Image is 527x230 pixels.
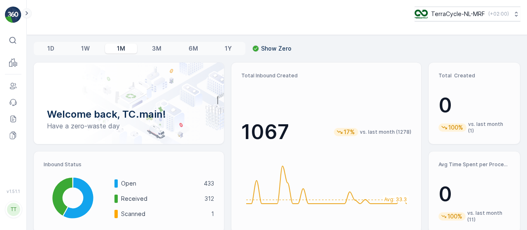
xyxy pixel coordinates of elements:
p: Avg Time Spent per Process (hr) [438,161,510,168]
p: 1067 [241,120,289,144]
p: 1D [47,44,54,53]
p: vs. last month (1) [468,121,510,134]
p: Inbound Status [44,161,214,168]
p: Received [121,195,199,203]
p: ( +02:00 ) [488,11,509,17]
p: Welcome back, TC.main! [47,108,211,121]
p: 6M [189,44,198,53]
p: 0 [438,93,510,118]
p: 17% [343,128,356,136]
p: 1M [117,44,125,53]
p: Scanned [121,210,206,218]
p: 1W [81,44,90,53]
p: Total Inbound Created [241,72,412,79]
button: TT [5,195,21,223]
p: vs. last month (1278) [360,129,411,135]
p: 100% [448,123,464,132]
img: logo [5,7,21,23]
p: 312 [205,195,214,203]
p: Total Created [438,72,510,79]
p: 100% [447,212,463,221]
p: Show Zero [261,44,291,53]
button: TerraCycle-NL-MRF(+02:00) [415,7,520,21]
p: 433 [204,179,214,188]
p: Have a zero-waste day [47,121,211,131]
p: 1Y [225,44,232,53]
p: 3M [152,44,161,53]
p: 1 [211,210,214,218]
p: vs. last month (11) [467,210,510,223]
p: 0 [438,182,510,207]
div: TT [7,203,20,216]
span: v 1.51.1 [5,189,21,194]
p: Open [121,179,198,188]
p: TerraCycle-NL-MRF [431,10,485,18]
img: TC_v739CUj.png [415,9,428,19]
